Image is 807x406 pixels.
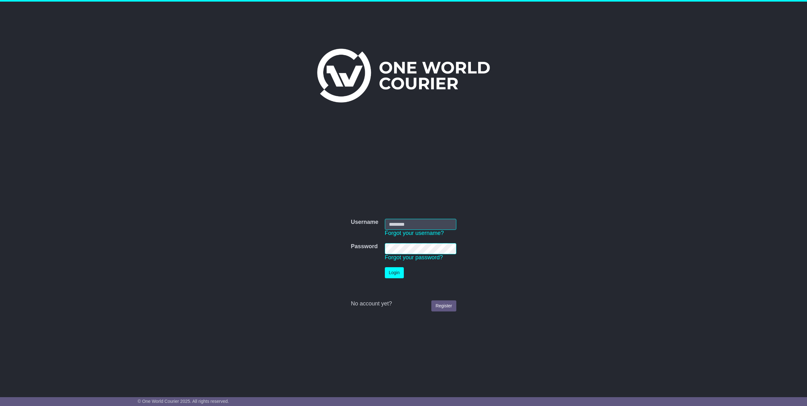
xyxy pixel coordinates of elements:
[351,219,378,226] label: Username
[431,300,456,311] a: Register
[351,243,378,250] label: Password
[385,267,404,278] button: Login
[385,254,443,261] a: Forgot your password?
[351,300,456,307] div: No account yet?
[138,399,229,404] span: © One World Courier 2025. All rights reserved.
[317,49,490,102] img: One World
[385,230,444,236] a: Forgot your username?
